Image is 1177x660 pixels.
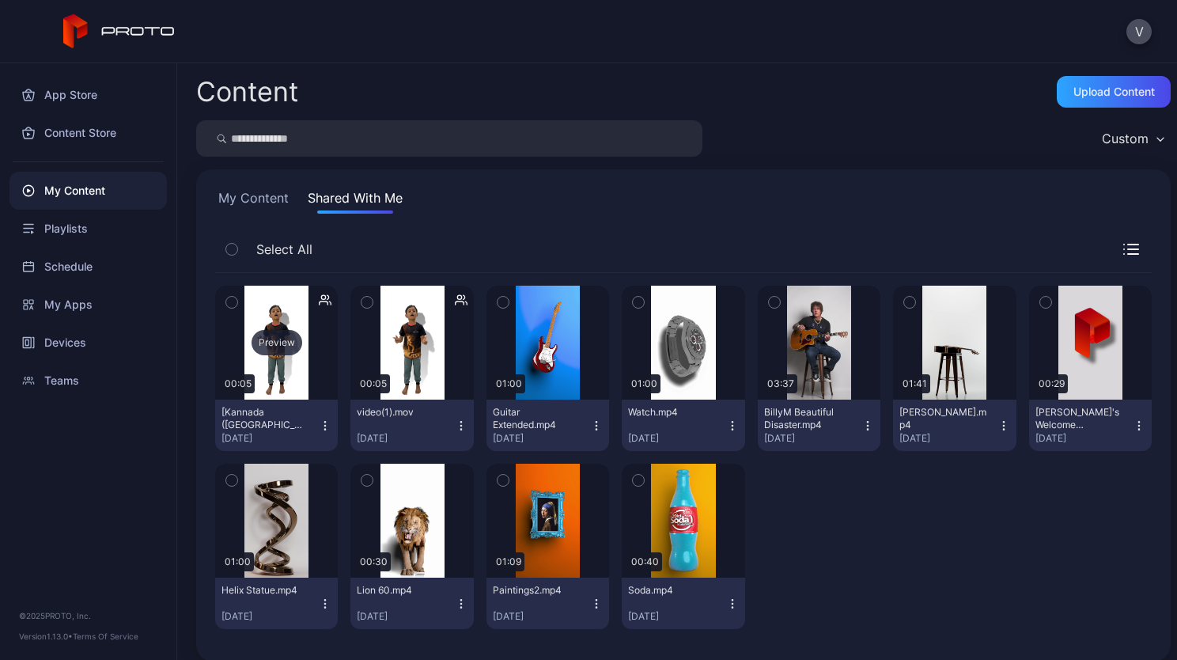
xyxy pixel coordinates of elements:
[357,406,444,419] div: video(1).mov
[764,406,851,431] div: BillyM Beautiful Disaster.mp4
[221,432,319,445] div: [DATE]
[493,584,580,597] div: Paintings2.mp4
[9,286,167,324] a: My Apps
[1073,85,1155,98] div: Upload Content
[628,584,715,597] div: Soda.mp4
[9,76,167,114] a: App Store
[486,578,609,629] button: Paintings2.mp4[DATE]
[1057,76,1171,108] button: Upload Content
[486,400,609,451] button: Guitar Extended.mp4[DATE]
[357,432,454,445] div: [DATE]
[899,406,986,431] div: BillyM Silhouette.mp4
[256,240,312,259] span: Select All
[893,400,1016,451] button: [PERSON_NAME].mp4[DATE]
[9,362,167,400] a: Teams
[9,210,167,248] a: Playlists
[1094,120,1171,157] button: Custom
[628,406,715,419] div: Watch.mp4
[622,400,744,451] button: Watch.mp4[DATE]
[215,400,338,451] button: [Kannada ([GEOGRAPHIC_DATA])] video(1).mov[DATE]
[350,578,473,629] button: Lion 60.mp4[DATE]
[196,78,298,105] div: Content
[628,610,725,623] div: [DATE]
[221,406,308,431] div: [Kannada (India)] video(1).mov
[758,400,880,451] button: BillyM Beautiful Disaster.mp4[DATE]
[1126,19,1152,44] button: V
[1035,406,1122,431] div: David's Welcome Video.mp4
[764,432,861,445] div: [DATE]
[19,609,157,622] div: © 2025 PROTO, Inc.
[215,188,292,214] button: My Content
[1102,131,1149,146] div: Custom
[221,610,319,623] div: [DATE]
[628,432,725,445] div: [DATE]
[305,188,406,214] button: Shared With Me
[9,324,167,362] a: Devices
[9,114,167,152] a: Content Store
[622,578,744,629] button: Soda.mp4[DATE]
[215,578,338,629] button: Helix Statue.mp4[DATE]
[19,632,73,641] span: Version 1.13.0 •
[493,610,590,623] div: [DATE]
[1029,400,1152,451] button: [PERSON_NAME]'s Welcome Video.mp4[DATE]
[357,584,444,597] div: Lion 60.mp4
[9,248,167,286] a: Schedule
[1035,432,1133,445] div: [DATE]
[357,610,454,623] div: [DATE]
[350,400,473,451] button: video(1).mov[DATE]
[899,432,997,445] div: [DATE]
[73,632,138,641] a: Terms Of Service
[493,406,580,431] div: Guitar Extended.mp4
[221,584,308,597] div: Helix Statue.mp4
[493,432,590,445] div: [DATE]
[252,330,302,355] div: Preview
[9,172,167,210] a: My Content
